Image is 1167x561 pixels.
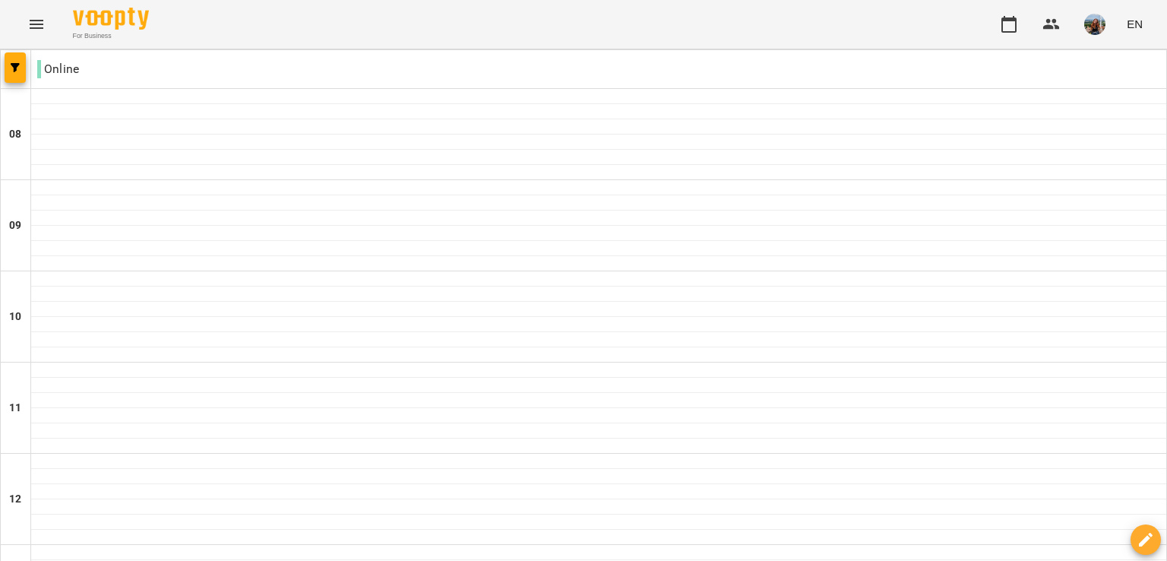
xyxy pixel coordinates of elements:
[1084,14,1105,35] img: fade860515acdeec7c3b3e8f399b7c1b.jpg
[37,60,79,78] p: Online
[9,400,21,417] h6: 11
[9,126,21,143] h6: 08
[9,309,21,325] h6: 10
[18,6,55,43] button: Menu
[73,31,149,41] span: For Business
[1121,10,1149,38] button: EN
[1127,16,1143,32] span: EN
[9,491,21,508] h6: 12
[9,217,21,234] h6: 09
[73,8,149,30] img: Voopty Logo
